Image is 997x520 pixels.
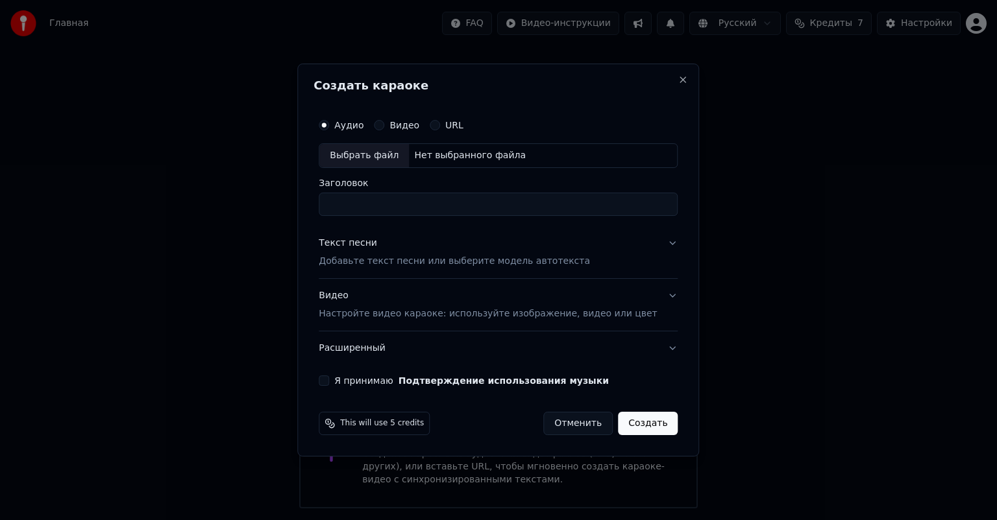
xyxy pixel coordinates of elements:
[409,149,531,162] div: Нет выбранного файла
[340,418,424,429] span: This will use 5 credits
[319,237,377,250] div: Текст песни
[319,144,409,167] div: Выбрать файл
[334,376,609,385] label: Я принимаю
[314,80,683,91] h2: Создать караоке
[319,331,678,365] button: Расширенный
[319,178,678,187] label: Заголовок
[543,412,613,435] button: Отменить
[389,121,419,130] label: Видео
[319,226,678,278] button: Текст песниДобавьте текст песни или выберите модель автотекста
[334,121,363,130] label: Аудио
[618,412,678,435] button: Создать
[445,121,463,130] label: URL
[319,289,657,320] div: Видео
[399,376,609,385] button: Я принимаю
[319,307,657,320] p: Настройте видео караоке: используйте изображение, видео или цвет
[319,255,590,268] p: Добавьте текст песни или выберите модель автотекста
[319,279,678,331] button: ВидеоНастройте видео караоке: используйте изображение, видео или цвет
